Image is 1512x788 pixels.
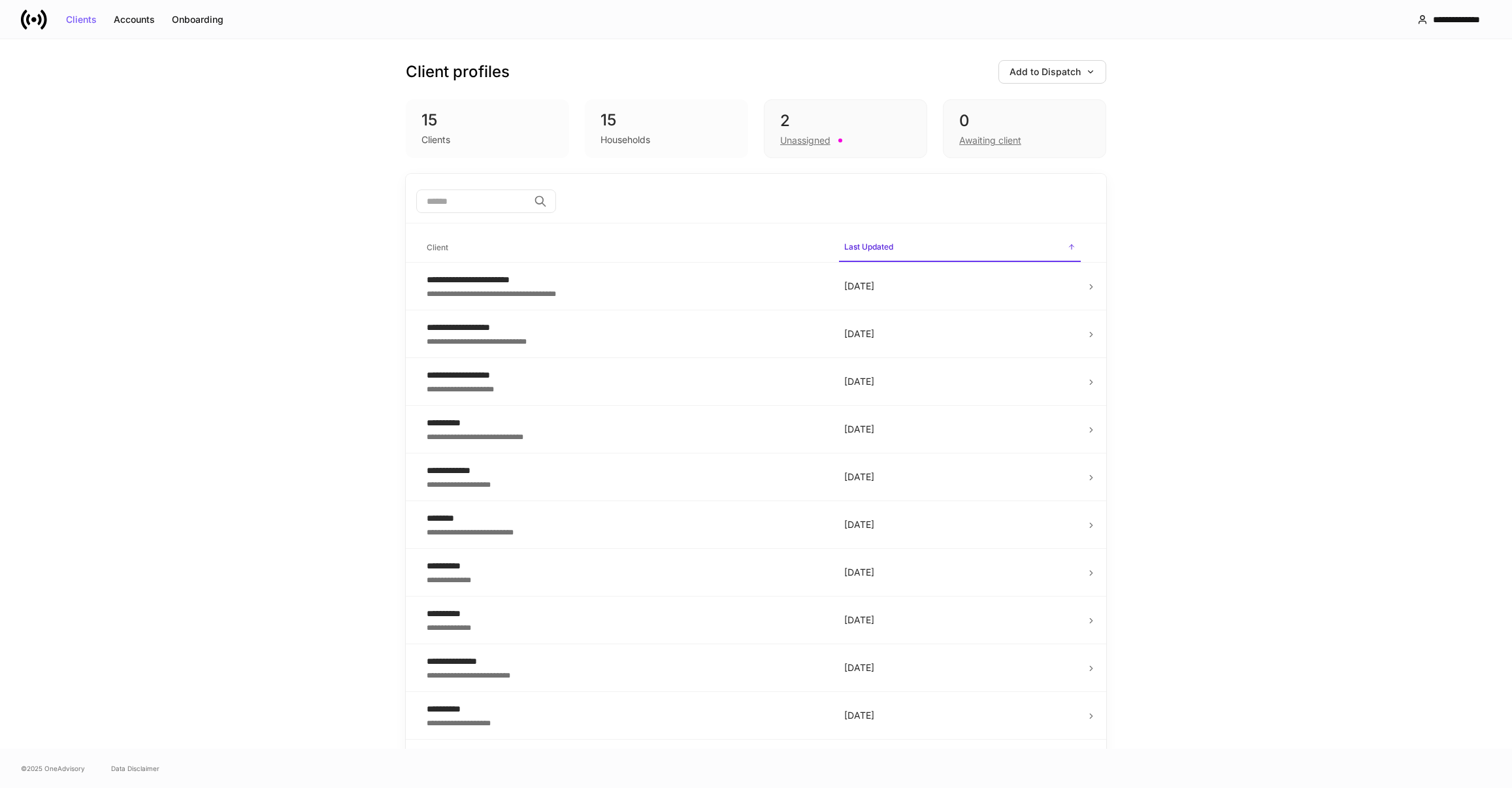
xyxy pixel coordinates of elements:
[105,9,163,30] button: Accounts
[111,763,159,774] a: Data Disclaimer
[66,15,97,24] div: Clients
[427,241,448,254] h6: Client
[844,518,1076,531] p: [DATE]
[959,134,1021,147] div: Awaiting client
[780,134,830,147] div: Unassigned
[1010,67,1095,76] div: Add to Dispatch
[844,614,1076,627] p: [DATE]
[998,60,1106,84] button: Add to Dispatch
[844,375,1076,388] p: [DATE]
[21,763,85,774] span: © 2025 OneAdvisory
[421,235,829,261] span: Client
[163,9,232,30] button: Onboarding
[780,110,911,131] div: 2
[839,234,1081,262] span: Last Updated
[764,99,927,158] div: 2Unassigned
[844,240,893,253] h6: Last Updated
[421,133,450,146] div: Clients
[844,709,1076,722] p: [DATE]
[943,99,1106,158] div: 0Awaiting client
[58,9,105,30] button: Clients
[172,15,223,24] div: Onboarding
[600,133,650,146] div: Households
[959,110,1090,131] div: 0
[844,661,1076,674] p: [DATE]
[844,470,1076,484] p: [DATE]
[600,110,732,131] div: 15
[114,15,155,24] div: Accounts
[406,61,510,82] h3: Client profiles
[421,110,553,131] div: 15
[844,423,1076,436] p: [DATE]
[844,327,1076,340] p: [DATE]
[844,566,1076,579] p: [DATE]
[844,280,1076,293] p: [DATE]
